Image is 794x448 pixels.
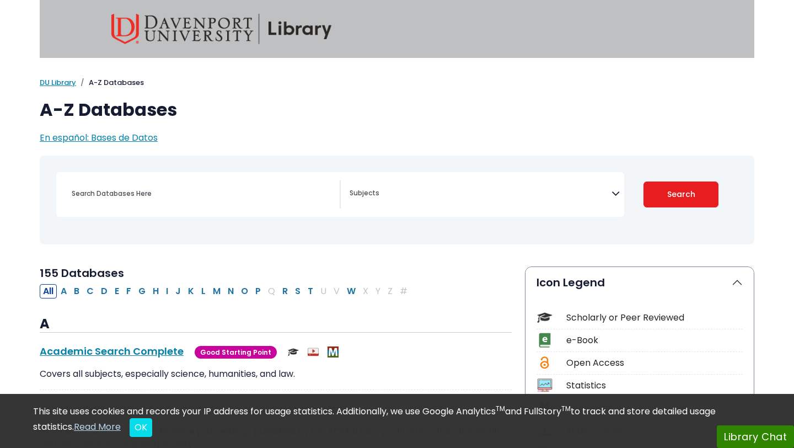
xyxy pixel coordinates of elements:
button: Filter Results K [185,284,197,298]
div: Scholarly or Peer Reviewed [566,311,743,324]
button: Submit for Search Results [643,182,719,207]
button: Filter Results H [149,284,162,298]
img: Scholarly or Peer Reviewed [288,346,299,358]
img: Icon Statistics [537,378,552,393]
button: Filter Results R [279,284,291,298]
li: A-Z Databases [76,77,144,88]
button: Filter Results T [304,284,316,298]
div: e-Book [566,334,743,347]
img: Davenport University Library [111,14,332,44]
button: Filter Results D [98,284,111,298]
div: This site uses cookies and records your IP address for usage statistics. Additionally, we use Goo... [33,405,761,437]
nav: Search filters [40,156,754,244]
div: Open Access [566,356,743,370]
button: Icon Legend [525,267,754,298]
span: Good Starting Point [195,346,277,359]
button: Filter Results G [135,284,149,298]
a: Read More [74,420,121,433]
button: All [40,284,57,298]
a: Academic Search Complete [40,344,184,358]
button: Filter Results F [123,284,135,298]
button: Filter Results A [57,284,70,298]
button: Close [130,418,152,437]
div: Statistics [566,379,743,392]
img: Icon Open Access [538,355,551,370]
button: Filter Results C [83,284,97,298]
button: Filter Results S [292,284,304,298]
img: Icon e-Book [537,333,552,348]
a: DU Library [40,77,76,88]
textarea: Search [350,190,611,199]
button: Filter Results W [344,284,359,298]
button: Filter Results O [238,284,251,298]
h3: A [40,316,512,333]
button: Filter Results I [163,284,171,298]
p: Covers all subjects, especially science, humanities, and law. [40,367,512,381]
button: Filter Results N [224,284,237,298]
img: MeL (Michigan electronic Library) [328,346,339,358]
input: Search database by title or keyword [65,185,340,201]
button: Filter Results J [172,284,184,298]
h1: A-Z Databases [40,99,754,120]
button: Library Chat [717,425,794,448]
sup: TM [561,404,571,413]
img: Audio & Video [308,346,319,358]
button: Filter Results L [198,284,209,298]
div: Alpha-list to filter by first letter of database name [40,284,412,297]
img: Icon Scholarly or Peer Reviewed [537,310,552,325]
button: Filter Results E [111,284,122,298]
a: En español: Bases de Datos [40,131,158,144]
sup: TM [496,404,505,413]
button: Filter Results P [252,284,264,298]
button: Filter Results M [210,284,224,298]
button: Filter Results B [71,284,83,298]
span: 155 Databases [40,265,124,281]
nav: breadcrumb [40,77,754,88]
